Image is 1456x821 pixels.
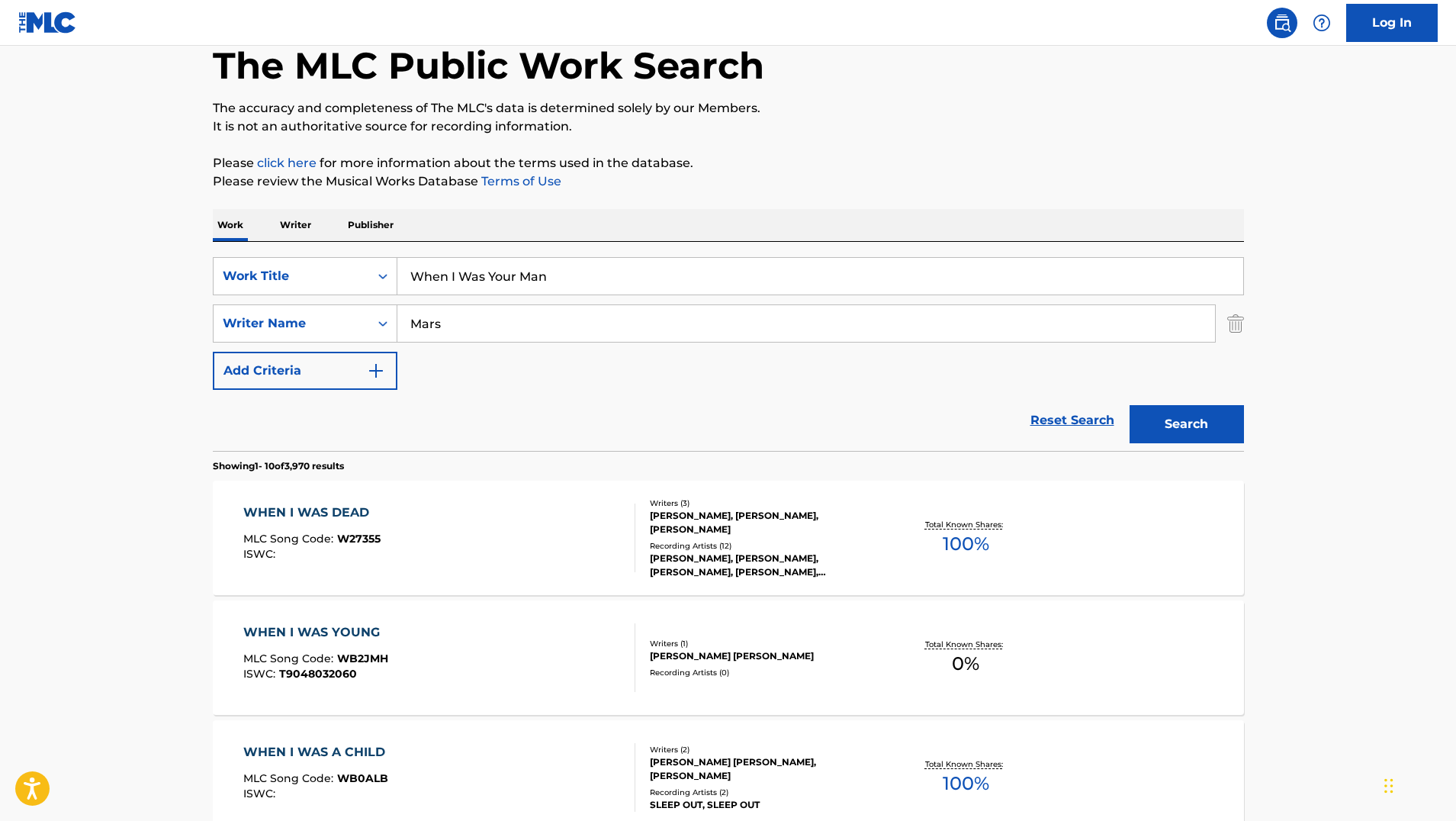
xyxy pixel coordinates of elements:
div: Work Title [223,267,360,285]
a: click here [257,156,317,170]
p: Please review the Musical Works Database [213,172,1244,191]
img: help [1313,14,1331,32]
a: WHEN I WAS DEADMLC Song Code:W27355ISWC:Writers (3)[PERSON_NAME], [PERSON_NAME], [PERSON_NAME]Rec... [213,481,1244,595]
div: [PERSON_NAME] [PERSON_NAME] [650,649,880,663]
p: Total Known Shares: [925,758,1007,770]
p: It is not an authoritative source for recording information. [213,118,1244,136]
div: WHEN I WAS DEAD [243,504,381,522]
div: Help [1307,8,1337,38]
div: Writers ( 1 ) [650,638,880,649]
a: Public Search [1267,8,1297,38]
h1: The MLC Public Work Search [213,43,764,89]
div: [PERSON_NAME], [PERSON_NAME], [PERSON_NAME] [650,509,880,536]
p: Publisher [343,209,398,241]
span: WB0ALB [337,771,388,785]
span: MLC Song Code : [243,652,337,665]
p: The accuracy and completeness of The MLC's data is determined solely by our Members. [213,99,1244,118]
p: Work [213,209,248,241]
span: 100 % [943,770,989,797]
div: WHEN I WAS A CHILD [243,743,393,761]
div: Recording Artists ( 0 ) [650,667,880,678]
img: search [1273,14,1291,32]
span: MLC Song Code : [243,771,337,785]
button: Add Criteria [213,352,397,390]
div: WHEN I WAS YOUNG [243,623,388,642]
span: 0 % [952,650,979,678]
img: Delete Criterion [1227,304,1244,343]
div: Drag [1384,763,1393,809]
div: Writers ( 2 ) [650,744,880,755]
div: Recording Artists ( 12 ) [650,540,880,552]
form: Search Form [213,257,1244,451]
div: Recording Artists ( 2 ) [650,787,880,798]
a: Reset Search [1023,404,1122,437]
img: 9d2ae6d4665cec9f34b9.svg [367,362,385,380]
iframe: Chat Widget [1380,748,1456,821]
div: SLEEP OUT, SLEEP OUT [650,798,880,812]
span: MLC Song Code : [243,532,337,546]
a: Terms of Use [478,174,561,188]
button: Search [1130,405,1244,443]
div: [PERSON_NAME] [PERSON_NAME], [PERSON_NAME] [650,755,880,783]
p: Total Known Shares: [925,519,1007,530]
img: MLC Logo [18,11,77,34]
a: WHEN I WAS YOUNGMLC Song Code:WB2JMHISWC:T9048032060Writers (1)[PERSON_NAME] [PERSON_NAME]Recordi... [213,600,1244,715]
span: WB2JMH [337,652,388,665]
span: T9048032060 [279,667,357,681]
span: W27355 [337,532,381,546]
a: Log In [1346,4,1438,42]
div: Writer Name [223,314,360,333]
div: [PERSON_NAME], [PERSON_NAME], [PERSON_NAME], [PERSON_NAME], [PERSON_NAME] [650,552,880,579]
span: ISWC : [243,667,279,681]
p: Showing 1 - 10 of 3,970 results [213,459,344,473]
span: ISWC : [243,787,279,800]
div: Writers ( 3 ) [650,497,880,509]
p: Writer [275,209,316,241]
span: ISWC : [243,547,279,561]
span: 100 % [943,530,989,558]
p: Total Known Shares: [925,639,1007,650]
p: Please for more information about the terms used in the database. [213,154,1244,172]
